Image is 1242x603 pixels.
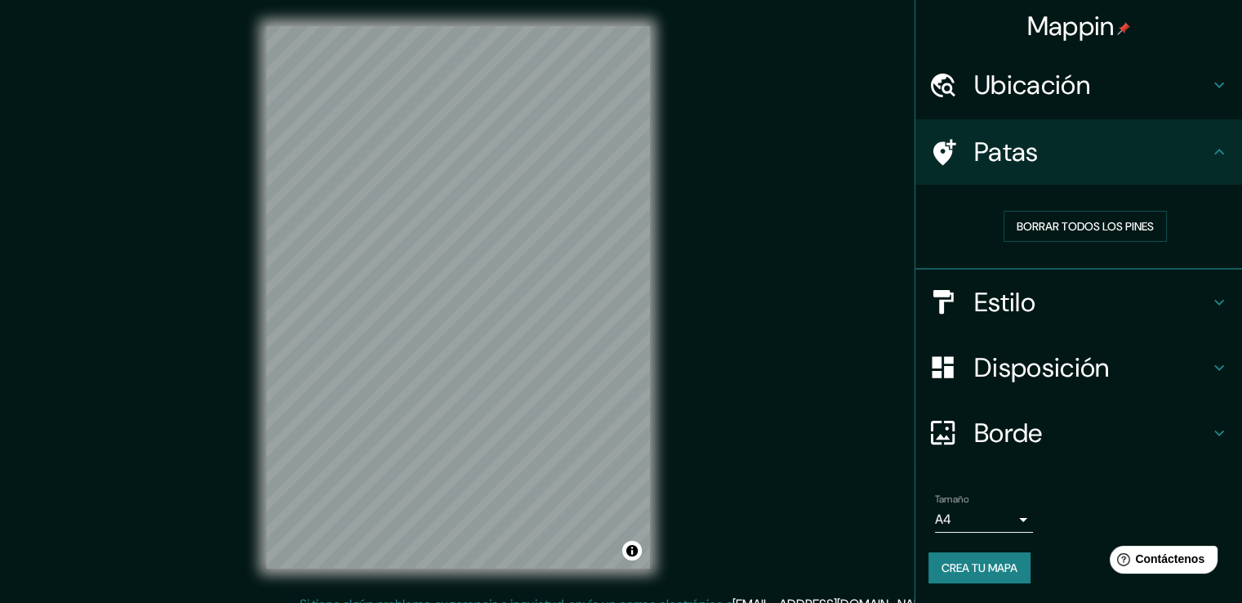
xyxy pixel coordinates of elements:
div: Borde [915,400,1242,466]
div: Estilo [915,270,1242,335]
div: Ubicación [915,52,1242,118]
font: Crea tu mapa [942,561,1017,575]
font: Borrar todos los pines [1017,219,1154,234]
button: Activar o desactivar atribución [622,541,642,561]
font: Mappin [1027,9,1115,43]
font: Borde [974,416,1043,450]
font: Patas [974,135,1039,169]
div: Patas [915,119,1242,185]
font: Ubicación [974,68,1090,102]
button: Crea tu mapa [928,552,1031,583]
div: Disposición [915,335,1242,400]
canvas: Mapa [266,26,650,569]
font: Estilo [974,285,1035,319]
button: Borrar todos los pines [1004,211,1167,242]
font: Disposición [974,351,1109,385]
iframe: Lanzador de widgets de ayuda [1097,539,1224,585]
font: Tamaño [935,493,968,506]
img: pin-icon.png [1117,22,1130,35]
font: A4 [935,511,951,528]
div: A4 [935,507,1033,533]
